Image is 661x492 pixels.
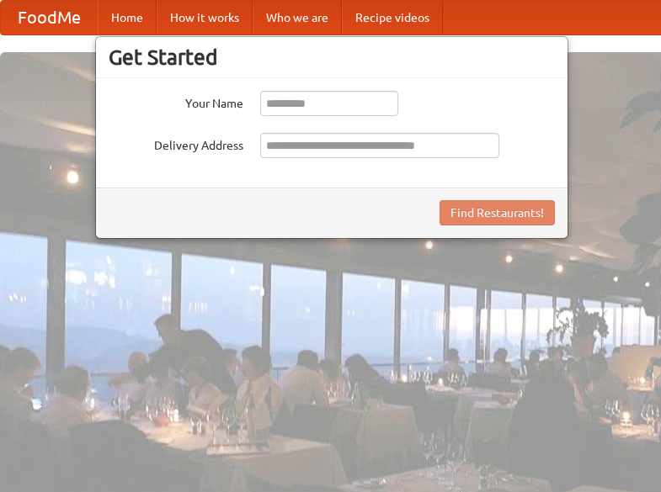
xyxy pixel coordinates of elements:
[109,45,555,70] h3: Get Started
[253,1,342,34] a: Who we are
[98,1,157,34] a: Home
[342,1,443,34] a: Recipe videos
[109,91,243,112] label: Your Name
[109,133,243,154] label: Delivery Address
[440,200,555,225] button: Find Restaurants!
[157,1,253,34] a: How it works
[1,1,98,34] a: FoodMe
